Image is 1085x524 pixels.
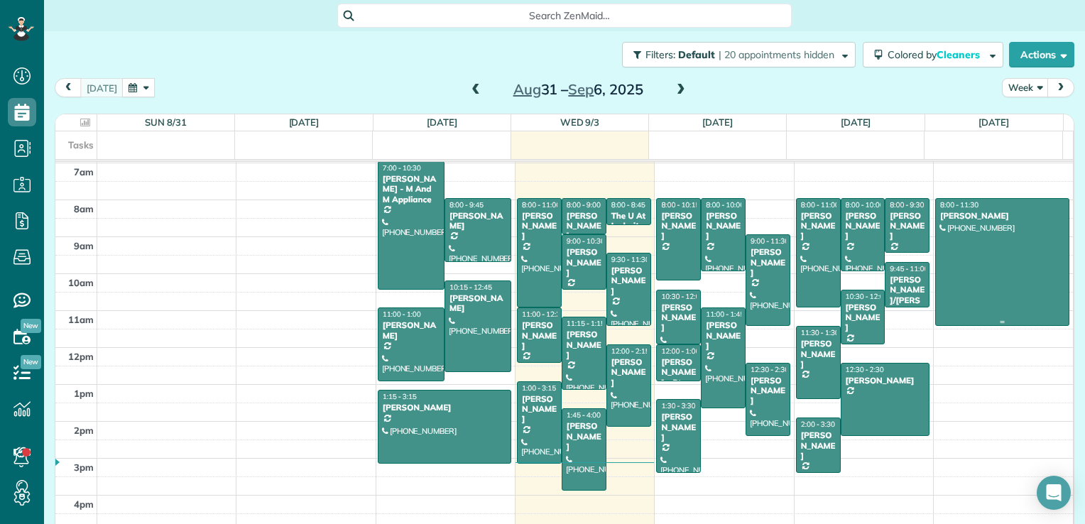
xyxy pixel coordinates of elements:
span: 4pm [74,498,94,510]
span: 11:15 - 1:15 [567,319,605,328]
a: [DATE] [289,116,320,128]
span: 11:00 - 12:30 [522,310,565,319]
span: 1pm [74,388,94,399]
span: Cleaners [937,48,982,61]
button: Colored byCleaners [863,42,1003,67]
span: 2pm [74,425,94,436]
div: [PERSON_NAME] [449,293,507,314]
span: Colored by [888,48,985,61]
div: [PERSON_NAME] [939,211,1065,221]
div: [PERSON_NAME] [845,376,926,386]
div: [PERSON_NAME] [611,266,647,296]
a: Sun 8/31 [145,116,187,128]
span: 8:00 - 8:45 [611,200,645,209]
span: Tasks [68,139,94,151]
div: [PERSON_NAME] [889,211,925,241]
span: 11:00 - 1:45 [706,310,744,319]
span: 10:15 - 12:45 [449,283,492,292]
a: [DATE] [978,116,1009,128]
div: [PERSON_NAME] [382,320,440,341]
div: [PERSON_NAME] [660,412,697,442]
span: 8:00 - 10:15 [661,200,699,209]
span: 8am [74,203,94,214]
span: Default [678,48,716,61]
span: 9:00 - 11:30 [751,236,789,246]
button: Filters: Default | 20 appointments hidden [622,42,856,67]
div: [PERSON_NAME] [750,376,786,406]
div: [PERSON_NAME] - Btn Systems [660,357,697,398]
a: [DATE] [841,116,871,128]
span: 9:45 - 11:00 [890,264,928,273]
div: [PERSON_NAME] [660,211,697,241]
span: New [21,319,41,333]
span: 7:00 - 10:30 [383,163,421,173]
span: 12pm [68,351,94,362]
span: 12:30 - 2:30 [751,365,789,374]
span: Aug [513,80,541,98]
div: [PERSON_NAME] [845,211,881,241]
span: 1:45 - 4:00 [567,410,601,420]
div: [PERSON_NAME] [800,430,836,461]
span: 11am [68,314,94,325]
div: [PERSON_NAME]/[PERSON_NAME] [889,275,925,326]
div: [PERSON_NAME] [566,421,602,452]
div: [PERSON_NAME] [566,329,602,360]
span: 10:30 - 12:00 [846,292,888,301]
div: [PERSON_NAME] - [PERSON_NAME] [566,211,602,272]
a: [DATE] [702,116,733,128]
div: [PERSON_NAME] [705,211,741,241]
span: 8:00 - 11:00 [522,200,560,209]
button: Actions [1009,42,1074,67]
span: 11:00 - 1:00 [383,310,421,319]
a: [DATE] [427,116,457,128]
div: [PERSON_NAME] [521,394,557,425]
div: [PERSON_NAME] [800,339,836,369]
span: 1:15 - 3:15 [383,392,417,401]
span: 8:00 - 10:00 [846,200,884,209]
span: 8:00 - 11:00 [801,200,839,209]
span: 7am [74,166,94,178]
h2: 31 – 6, 2025 [489,82,667,97]
button: prev [55,78,82,97]
span: 12:00 - 1:00 [661,346,699,356]
div: The U At Ledroit [611,211,647,231]
div: [PERSON_NAME] [382,403,507,413]
a: Wed 9/3 [560,116,600,128]
div: [PERSON_NAME] [705,320,741,351]
a: Filters: Default | 20 appointments hidden [615,42,856,67]
span: Sep [568,80,594,98]
span: 8:00 - 10:00 [706,200,744,209]
div: [PERSON_NAME] [521,320,557,351]
span: 8:00 - 9:45 [449,200,484,209]
div: [PERSON_NAME] [566,247,602,278]
span: New [21,355,41,369]
span: Filters: [645,48,675,61]
span: 8:00 - 9:30 [890,200,924,209]
span: 12:00 - 2:15 [611,346,650,356]
span: 2:00 - 3:30 [801,420,835,429]
button: Week [1002,78,1049,97]
div: [PERSON_NAME] [750,247,786,278]
span: 8:00 - 9:00 [567,200,601,209]
span: 10:30 - 12:00 [661,292,704,301]
span: 9:30 - 11:30 [611,255,650,264]
button: next [1047,78,1074,97]
div: [PERSON_NAME] [449,211,507,231]
span: 1:00 - 3:15 [522,383,556,393]
div: [PERSON_NAME] [845,302,881,333]
div: [PERSON_NAME] [800,211,836,241]
span: 12:30 - 2:30 [846,365,884,374]
span: 9:00 - 10:30 [567,236,605,246]
div: [PERSON_NAME] [521,211,557,241]
span: 10am [68,277,94,288]
span: 3pm [74,462,94,473]
span: 9am [74,240,94,251]
div: [PERSON_NAME] [611,357,647,388]
span: 8:00 - 11:30 [940,200,978,209]
span: 11:30 - 1:30 [801,328,839,337]
span: 1:30 - 3:30 [661,401,695,410]
div: [PERSON_NAME] - M And M Appliance [382,174,440,204]
button: [DATE] [80,78,124,97]
span: | 20 appointments hidden [719,48,834,61]
div: Open Intercom Messenger [1037,476,1071,510]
